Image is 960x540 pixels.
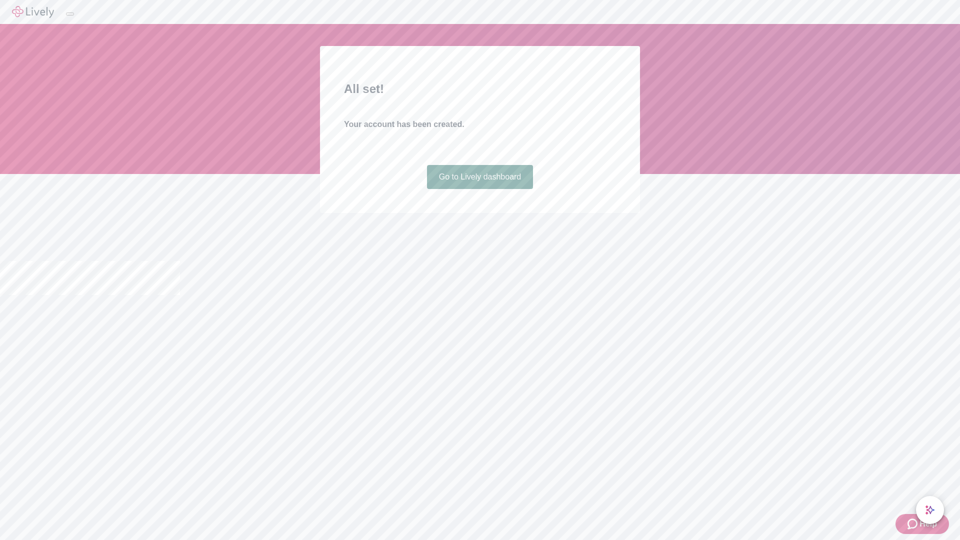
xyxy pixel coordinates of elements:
[344,118,616,130] h4: Your account has been created.
[344,80,616,98] h2: All set!
[427,165,533,189] a: Go to Lively dashboard
[925,505,935,515] svg: Lively AI Assistant
[66,12,74,15] button: Log out
[895,514,949,534] button: Zendesk support iconHelp
[907,518,919,530] svg: Zendesk support icon
[916,496,944,524] button: chat
[12,6,54,18] img: Lively
[919,518,937,530] span: Help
